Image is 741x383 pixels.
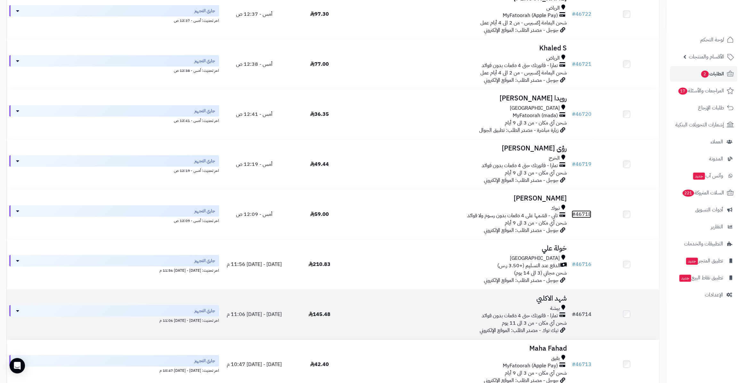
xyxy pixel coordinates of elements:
[572,361,591,368] a: #46713
[226,311,281,318] span: [DATE] - [DATE] 11:06 م
[682,189,694,197] span: 221
[679,273,723,282] span: تطبيق نقاط البيع
[9,167,219,174] div: اخر تحديث: أمس - 12:19 ص
[504,119,566,127] span: شحن أي مكان - من 3 الى 9 أيام
[700,69,724,78] span: الطلبات
[236,60,272,68] span: أمس - 12:38 ص
[670,236,737,251] a: التطبيقات والخدمات
[670,100,737,115] a: طلبات الإرجاع
[698,103,724,112] span: طلبات الإرجاع
[670,287,737,302] a: الإعدادات
[685,256,723,265] span: تطبيق المتجر
[711,137,723,146] span: العملاء
[572,10,591,18] a: #46722
[709,154,723,163] span: المدونة
[354,45,566,52] h3: Khaled S
[310,60,329,68] span: 77.00
[675,120,724,129] span: إشعارات التحويلات البنكية
[514,269,566,277] span: شحن مجاني (3 الى 14 يوم)
[678,87,688,95] span: 17
[194,358,215,364] span: جاري التجهيز
[308,311,330,318] span: 145.48
[226,361,281,368] span: [DATE] - [DATE] 10:47 م
[551,355,559,362] span: بقيق
[484,226,558,234] span: جوجل - مصدر الطلب: الموقع الإلكتروني
[236,10,272,18] span: أمس - 12:37 ص
[484,26,558,34] span: جوجل - مصدر الطلب: الموقع الإلكتروني
[670,185,737,200] a: السلات المتروكة221
[670,151,737,166] a: المدونة
[693,173,705,180] span: جديد
[711,222,723,231] span: التقارير
[550,305,559,312] span: بيشة
[670,32,737,47] a: لوحة التحكم
[194,8,215,14] span: جاري التجهيز
[481,162,558,169] span: تمارا - فاتورتك حتى 4 دفعات بدون فوائد
[310,10,329,18] span: 97.30
[572,110,575,118] span: #
[504,219,566,227] span: شحن أي مكان - من 3 الى 9 أيام
[684,239,723,248] span: التطبيقات والخدمات
[354,195,566,202] h3: [PERSON_NAME]
[670,270,737,285] a: تطبيق نقاط البيعجديد
[9,17,219,23] div: اخر تحديث: أمس - 12:37 ص
[546,55,559,62] span: الرياض
[310,160,329,168] span: 49.44
[354,145,566,152] h3: رؤى [PERSON_NAME]
[354,295,566,302] h3: شهد الاكلبي
[194,58,215,64] span: جاري التجهيز
[480,19,566,27] span: شحن اليمامة إكسبرس - من 2 الى 4 أيام عمل
[236,110,272,118] span: أمس - 12:41 ص
[572,311,591,318] a: #46714
[572,60,575,68] span: #
[572,311,575,318] span: #
[689,52,724,61] span: الأقسام والمنتجات
[467,212,558,219] span: تابي - قسّمها على 4 دفعات بدون رسوم ولا فوائد
[572,260,575,268] span: #
[572,210,575,218] span: #
[670,117,737,132] a: إشعارات التحويلات البنكية
[194,108,215,114] span: جاري التجهيز
[502,362,558,370] span: MyFatoorah (Apple Pay)
[572,361,575,368] span: #
[479,126,558,134] span: زيارة مباشرة - مصدر الطلب: تطبيق الجوال
[481,312,558,319] span: تمارا - فاتورتك حتى 4 دفعات بدون فوائد
[226,260,281,268] span: [DATE] - [DATE] 11:56 م
[550,205,559,212] span: تبوك
[354,345,566,352] h3: Maha Fahad
[572,260,591,268] a: #46716
[679,275,691,282] span: جديد
[310,361,329,368] span: 42.40
[194,158,215,164] span: جاري التجهيز
[9,217,219,224] div: اخر تحديث: أمس - 12:09 ص
[572,210,591,218] a: #46718
[10,358,25,373] div: Open Intercom Messenger
[686,258,698,265] span: جديد
[484,76,558,84] span: جوجل - مصدر الطلب: الموقع الإلكتروني
[354,245,566,252] h3: خولة علي
[678,86,724,95] span: المراجعات والأسئلة
[501,319,566,327] span: شحن أي مكان - من 3 الى 11 يوم
[9,117,219,123] div: اخر تحديث: أمس - 12:41 ص
[670,202,737,217] a: أدوات التسويق
[236,210,272,218] span: أمس - 12:09 ص
[504,369,566,377] span: شحن أي مكان - من 3 الى 9 أيام
[572,160,575,168] span: #
[509,105,559,112] span: [GEOGRAPHIC_DATA]
[670,83,737,98] a: المراجعات والأسئلة17
[695,205,723,214] span: أدوات التسويق
[701,70,709,78] span: 2
[572,60,591,68] a: #46721
[9,267,219,273] div: اخر تحديث: [DATE] - [DATE] 11:56 م
[504,169,566,177] span: شحن أي مكان - من 3 الى 9 أيام
[310,110,329,118] span: 36.35
[194,208,215,214] span: جاري التجهيز
[670,168,737,183] a: وآتس آبجديد
[310,210,329,218] span: 59.00
[480,69,566,77] span: شحن اليمامة إكسبرس - من 2 الى 4 أيام عمل
[572,160,591,168] a: #46719
[497,262,560,269] span: الدفع عند التسليم (+3.50 ر.س)
[700,35,724,44] span: لوحة التحكم
[484,176,558,184] span: جوجل - مصدر الطلب: الموقع الإلكتروني
[705,290,723,299] span: الإعدادات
